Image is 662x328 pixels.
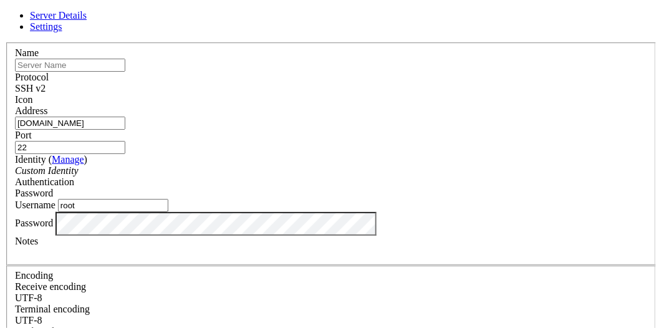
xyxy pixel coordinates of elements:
span: UTF-8 [15,292,42,303]
label: Notes [15,236,38,246]
label: Icon [15,94,32,105]
span: ( ) [49,154,87,165]
i: Custom Identity [15,165,79,176]
label: Encoding [15,270,53,281]
a: Server Details [30,10,87,21]
span: SSH v2 [15,83,46,94]
input: Server Name [15,59,125,72]
label: Password [15,218,53,228]
label: Identity [15,154,87,165]
div: SSH v2 [15,83,647,94]
div: UTF-8 [15,292,647,304]
label: Name [15,47,39,58]
label: Address [15,105,47,116]
label: Port [15,130,32,140]
input: Port Number [15,141,125,154]
input: Login Username [58,199,168,212]
a: Manage [52,154,84,165]
div: Password [15,188,647,199]
span: Password [15,188,53,198]
div: Custom Identity [15,165,647,176]
span: UTF-8 [15,315,42,326]
label: Username [15,200,55,210]
label: Protocol [15,72,49,82]
div: UTF-8 [15,315,647,326]
label: The default terminal encoding. ISO-2022 enables character map translations (like graphics maps). ... [15,304,90,314]
label: Authentication [15,176,74,187]
input: Host Name or IP [15,117,125,130]
a: Settings [30,21,62,32]
label: Set the expected encoding for data received from the host. If the encodings do not match, visual ... [15,281,86,292]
